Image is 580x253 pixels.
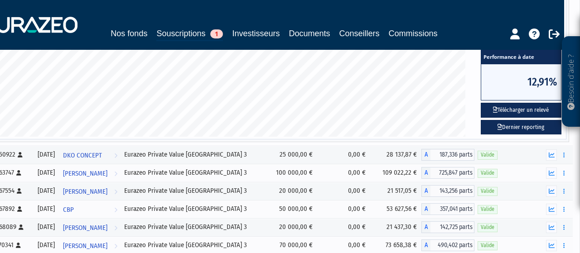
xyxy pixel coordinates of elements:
span: Valide [478,151,498,159]
span: 12,91% [481,64,561,100]
td: 20 000,00 € [266,182,317,200]
span: 187,336 parts [430,149,474,161]
a: Commissions [389,27,438,40]
span: A [421,149,430,161]
div: A - Eurazeo Private Value Europe 3 [421,149,474,161]
i: [Français] Personne physique [17,206,22,212]
i: Voir l'investisseur [114,147,117,164]
span: [PERSON_NAME] [63,220,107,236]
td: 0,00 € [317,164,370,182]
span: A [421,221,430,233]
td: 28 137,87 € [370,146,421,164]
a: [PERSON_NAME] [59,164,121,182]
span: A [421,239,430,251]
span: 490,402 parts [430,239,474,251]
div: A - Eurazeo Private Value Europe 3 [421,167,474,179]
span: [PERSON_NAME] [63,183,107,200]
button: Télécharger un relevé [481,103,561,118]
td: 0,00 € [317,182,370,200]
td: 25 000,00 € [266,146,317,164]
span: [PERSON_NAME] [63,165,107,182]
div: A - Eurazeo Private Value Europe 3 [421,239,474,251]
div: [DATE] [36,186,56,196]
div: Eurazeo Private Value [GEOGRAPHIC_DATA] 3 [124,240,263,250]
span: A [421,185,430,197]
td: 20 000,00 € [266,218,317,236]
span: A [421,167,430,179]
td: 0,00 € [317,218,370,236]
td: 100 000,00 € [266,164,317,182]
span: 142,725 parts [430,221,474,233]
span: 725,847 parts [430,167,474,179]
div: Eurazeo Private Value [GEOGRAPHIC_DATA] 3 [124,222,263,232]
div: A - Eurazeo Private Value Europe 3 [421,221,474,233]
span: CBP [63,201,74,218]
td: 109 022,22 € [370,164,421,182]
td: 0,00 € [317,146,370,164]
span: Valide [478,205,498,214]
i: [Français] Personne physique [16,243,21,248]
div: [DATE] [36,150,56,159]
td: 21 517,05 € [370,182,421,200]
div: Eurazeo Private Value [GEOGRAPHIC_DATA] 3 [124,204,263,214]
i: Voir l'investisseur [114,201,117,218]
div: Eurazeo Private Value [GEOGRAPHIC_DATA] 3 [124,168,263,177]
div: [DATE] [36,168,56,177]
a: Documents [289,27,330,40]
div: Eurazeo Private Value [GEOGRAPHIC_DATA] 3 [124,150,263,159]
span: Valide [478,223,498,232]
div: [DATE] [36,204,56,214]
i: [Français] Personne physique [16,170,21,176]
span: Valide [478,187,498,196]
span: 143,256 parts [430,185,474,197]
i: Voir l'investisseur [114,165,117,182]
a: Souscriptions1 [156,27,223,41]
i: [Français] Personne physique [17,188,22,194]
td: 50 000,00 € [266,200,317,218]
a: Nos fonds [111,27,147,40]
div: [DATE] [36,222,56,232]
div: A - Eurazeo Private Value Europe 3 [421,185,474,197]
td: 0,00 € [317,200,370,218]
a: [PERSON_NAME] [59,182,121,200]
span: Valide [478,241,498,250]
span: Valide [478,169,498,177]
a: Investisseurs [232,27,280,40]
a: Dernier reporting [481,120,561,135]
i: [Français] Personne physique [18,152,23,158]
i: Voir l'investisseur [114,220,117,236]
a: DKO CONCEPT [59,146,121,164]
span: Performance à date [481,49,561,64]
i: Voir l'investisseur [114,183,117,200]
div: [DATE] [36,240,56,250]
td: 53 627,56 € [370,200,421,218]
span: DKO CONCEPT [63,147,102,164]
span: 1 [210,29,223,38]
p: Besoin d'aide ? [566,41,576,123]
td: 21 437,30 € [370,218,421,236]
div: A - Eurazeo Private Value Europe 3 [421,203,474,215]
a: Conseillers [339,27,380,40]
a: [PERSON_NAME] [59,218,121,236]
div: Eurazeo Private Value [GEOGRAPHIC_DATA] 3 [124,186,263,196]
i: [Français] Personne physique [19,224,24,230]
span: A [421,203,430,215]
span: 357,041 parts [430,203,474,215]
a: CBP [59,200,121,218]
